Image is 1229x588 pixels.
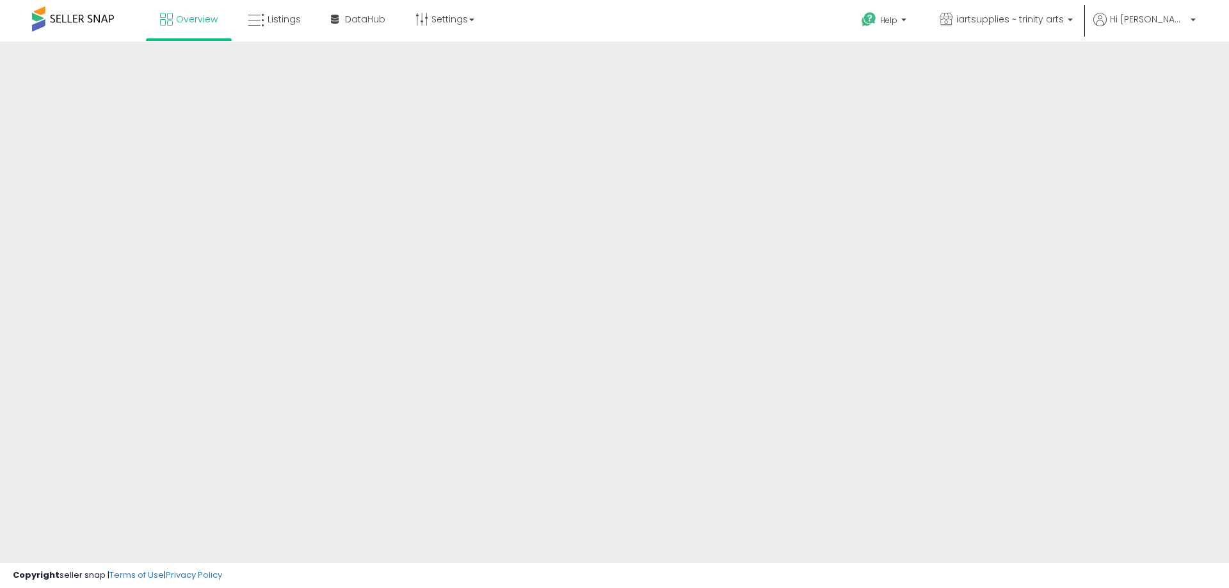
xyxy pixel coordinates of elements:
[345,13,385,26] span: DataHub
[1093,13,1196,42] a: Hi [PERSON_NAME]
[13,569,222,582] div: seller snap | |
[861,12,877,28] i: Get Help
[176,13,218,26] span: Overview
[13,569,60,581] strong: Copyright
[851,2,919,42] a: Help
[109,569,164,581] a: Terms of Use
[956,13,1064,26] span: iartsupplies ~ trinity arts
[166,569,222,581] a: Privacy Policy
[880,15,897,26] span: Help
[268,13,301,26] span: Listings
[1110,13,1187,26] span: Hi [PERSON_NAME]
